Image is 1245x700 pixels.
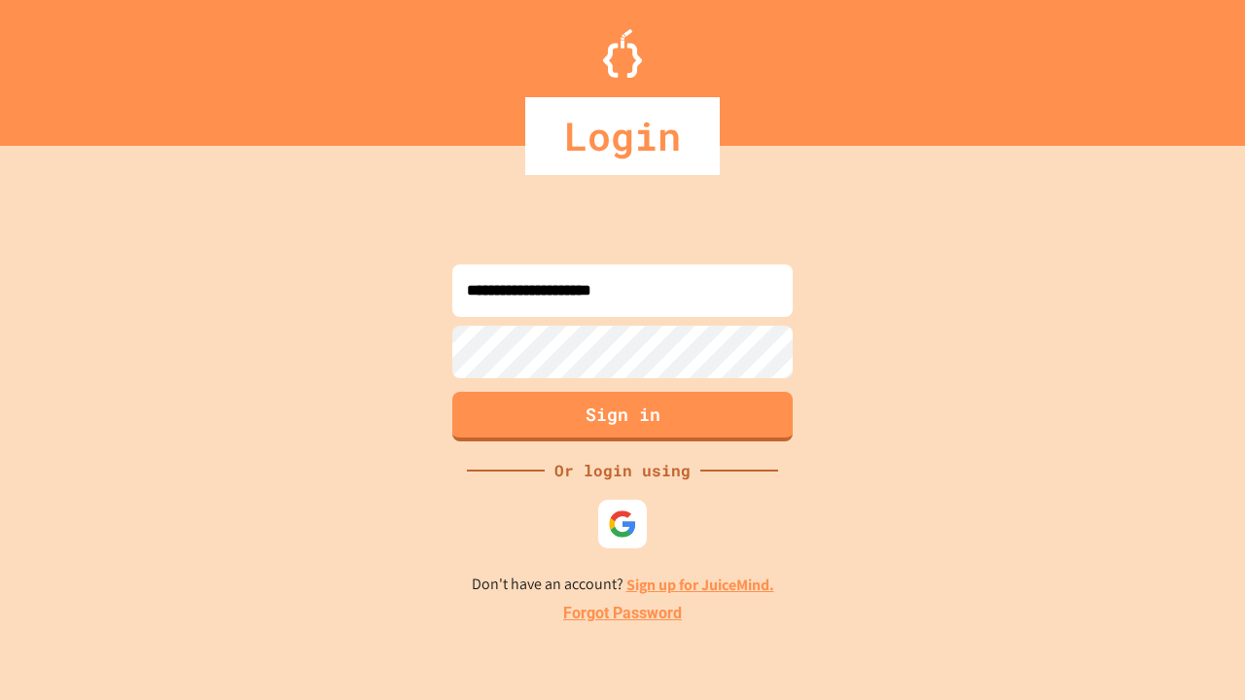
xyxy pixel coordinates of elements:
img: Logo.svg [603,29,642,78]
a: Forgot Password [563,602,682,625]
img: google-icon.svg [608,509,637,539]
p: Don't have an account? [472,573,774,597]
div: Login [525,97,720,175]
div: Or login using [545,459,700,482]
a: Sign up for JuiceMind. [626,575,774,595]
button: Sign in [452,392,793,441]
